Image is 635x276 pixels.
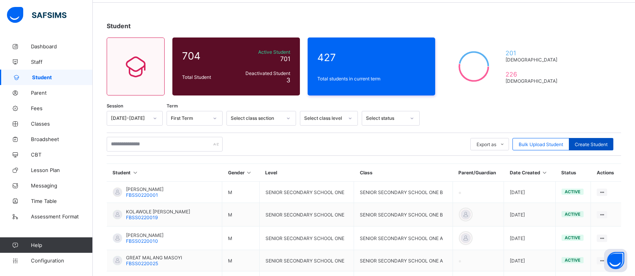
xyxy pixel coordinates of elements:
[235,70,290,76] span: Deactivated Student
[366,116,405,121] div: Select status
[31,152,93,158] span: CBT
[126,261,158,266] span: FBSS0220025
[354,203,453,227] td: SENIOR SECONDARY SCHOOL ONE B
[167,103,178,109] span: Term
[222,203,259,227] td: M
[107,103,123,109] span: Session
[31,213,93,220] span: Assessment Format
[31,59,93,65] span: Staff
[231,116,282,121] div: Select class section
[354,164,453,182] th: Class
[126,232,163,238] span: [PERSON_NAME]
[31,198,93,204] span: Time Table
[280,55,290,63] span: 701
[32,74,93,80] span: Student
[126,238,158,244] span: FBSS0220010
[126,209,190,215] span: KOLAWOLE [PERSON_NAME]
[107,22,131,30] span: Student
[504,227,556,250] td: [DATE]
[565,211,581,217] span: active
[259,250,354,271] td: SENIOR SECONDARY SCHOOL ONE
[506,78,561,84] span: [DEMOGRAPHIC_DATA]
[126,215,158,220] span: FBSS0220019
[111,116,148,121] div: [DATE]-[DATE]
[222,182,259,203] td: M
[504,250,556,271] td: [DATE]
[31,43,93,49] span: Dashboard
[132,170,139,175] i: Sort in Ascending Order
[317,51,426,63] span: 427
[354,227,453,250] td: SENIOR SECONDARY SCHOOL ONE A
[31,105,93,111] span: Fees
[259,227,354,250] td: SENIOR SECONDARY SCHOOL ONE
[31,257,92,264] span: Configuration
[182,50,232,62] span: 704
[222,164,259,182] th: Gender
[235,49,290,55] span: Active Student
[31,90,93,96] span: Parent
[354,182,453,203] td: SENIOR SECONDARY SCHOOL ONE B
[506,70,561,78] span: 226
[504,164,556,182] th: Date Created
[504,182,556,203] td: [DATE]
[259,182,354,203] td: SENIOR SECONDARY SCHOOL ONE
[477,141,496,147] span: Export as
[317,76,426,82] span: Total students in current term
[259,164,354,182] th: Level
[286,76,290,84] span: 3
[31,182,93,189] span: Messaging
[180,72,233,82] div: Total Student
[31,167,93,173] span: Lesson Plan
[246,170,252,175] i: Sort in Ascending Order
[171,116,208,121] div: First Term
[222,250,259,271] td: M
[222,227,259,250] td: M
[31,242,92,248] span: Help
[126,255,182,261] span: GREAT MALANG MASOYI
[565,257,581,263] span: active
[591,164,621,182] th: Actions
[565,235,581,240] span: active
[126,192,158,198] span: FBSS0220001
[519,141,563,147] span: Bulk Upload Student
[126,186,163,192] span: [PERSON_NAME]
[555,164,591,182] th: Status
[31,136,93,142] span: Broadsheet
[31,121,93,127] span: Classes
[504,203,556,227] td: [DATE]
[7,7,66,23] img: safsims
[541,170,548,175] i: Sort in Ascending Order
[506,49,561,57] span: 201
[575,141,608,147] span: Create Student
[259,203,354,227] td: SENIOR SECONDARY SCHOOL ONE
[107,164,222,182] th: Student
[604,249,627,272] button: Open asap
[453,164,504,182] th: Parent/Guardian
[506,57,561,63] span: [DEMOGRAPHIC_DATA]
[565,189,581,194] span: active
[354,250,453,271] td: SENIOR SECONDARY SCHOOL ONE A
[304,116,344,121] div: Select class level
